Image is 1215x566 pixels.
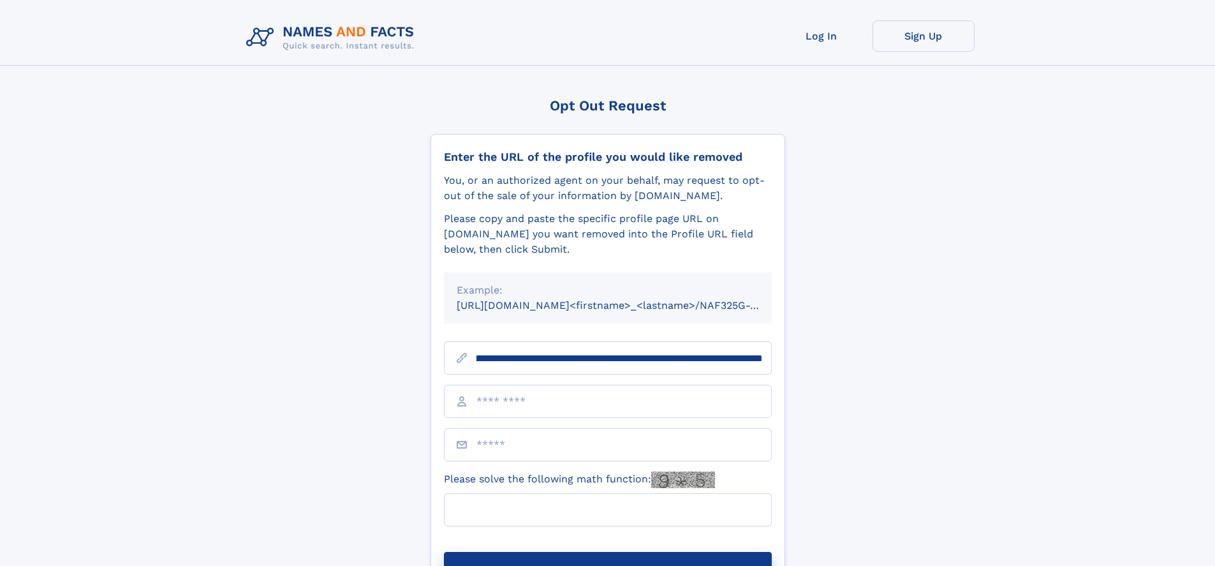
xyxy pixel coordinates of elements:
[444,472,715,488] label: Please solve the following math function:
[457,283,759,298] div: Example:
[770,20,873,52] a: Log In
[873,20,975,52] a: Sign Up
[444,173,772,204] div: You, or an authorized agent on your behalf, may request to opt-out of the sale of your informatio...
[444,211,772,257] div: Please copy and paste the specific profile page URL on [DOMAIN_NAME] you want removed into the Pr...
[457,299,796,311] small: [URL][DOMAIN_NAME]<firstname>_<lastname>/NAF325G-xxxxxxxx
[431,98,785,114] div: Opt Out Request
[241,20,425,55] img: Logo Names and Facts
[444,150,772,164] div: Enter the URL of the profile you would like removed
